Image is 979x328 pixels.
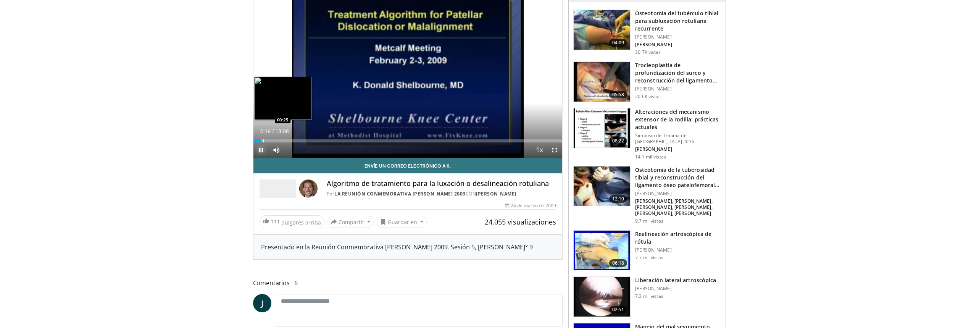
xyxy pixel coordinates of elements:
img: XzOTlMlQSGUnbGTX4xMDoxOjB1O8AjAz_1.150x105_q85_crop-smart_upscale.jpg [574,62,630,102]
font: 7.7 mil vistas [635,254,663,261]
font: [PERSON_NAME] [635,86,672,92]
font: 6 [294,279,298,287]
img: Halbrecht_3.png.150x105_q85_crop-smart_upscale.jpg [574,231,630,270]
font: 30.7K vistas [635,49,661,55]
font: 08:22 [612,137,624,144]
button: Fullscreen [547,142,562,158]
a: 111 pulgares arriba [260,215,324,228]
font: 24 de marzo de 2009 [511,202,556,209]
img: O0cEsGv5RdudyPNn5hMDoxOjB1O5lLKx_1.150x105_q85_crop-smart_upscale.jpg [574,10,630,50]
img: cab769df-a0f6-4752-92da-42e92bb4de9a.150x105_q85_crop-smart_upscale.jpg [574,166,630,206]
font: [PERSON_NAME] [635,146,672,152]
font: [PERSON_NAME] [635,247,672,253]
img: image.jpeg [254,77,311,120]
font: Por [327,191,335,197]
font: Realineación artroscópica de rótula [635,230,711,245]
font: Compartir [339,218,365,226]
font: Osteotomía del tubérculo tibial para subluxación rotuliana recurrente [635,10,718,32]
font: Guardar en [388,218,417,226]
font: pulgares arriba [281,219,321,226]
font: 06:18 [612,260,624,266]
button: Mute [269,142,284,158]
a: J [253,294,271,312]
font: 04:09 [612,39,624,46]
a: 02:51 Liberación lateral artroscópica [PERSON_NAME] 7.3 mil vistas [573,276,721,317]
font: Alteraciones del mecanismo extensor de la rodilla: prácticas actuales [635,108,718,131]
font: 20.6K vistas [635,93,661,100]
font: Osteotomía de la tuberosidad tibial y reconstrucción del ligamento óseo patelofemoral… [635,166,719,189]
font: Trocleoplastia de profundización del surco y reconstrucción del ligamento folicular medial (MPFL) [635,61,717,92]
font: CON [466,191,476,197]
a: [PERSON_NAME] [476,191,516,197]
button: Pause [253,142,269,158]
font: J [261,297,263,309]
font: [PERSON_NAME] [635,285,672,292]
font: Algoritmo de tratamiento para la luxación o desalineación rotuliana [327,179,549,188]
font: 9.7 mil vistas [635,218,663,224]
button: Compartir [327,216,374,228]
font: [PERSON_NAME], [PERSON_NAME], [PERSON_NAME], [PERSON_NAME], [PERSON_NAME], [PERSON_NAME] [635,198,712,217]
font: 05:58 [612,91,624,98]
span: 0:19 [260,128,271,134]
a: 04:09 Osteotomía del tubérculo tibial para subluxación rotuliana recurrente [PERSON_NAME] [PERSON... [573,10,721,55]
font: [PERSON_NAME] [635,41,672,48]
font: 24.055 visualizaciones [485,217,556,226]
span: 13:08 [275,128,289,134]
font: Liberación lateral artroscópica [635,276,716,284]
a: 06:18 Realineación artroscópica de rótula [PERSON_NAME] 7.7 mil vistas [573,230,721,271]
font: 14.7 mil vistas [635,153,666,160]
a: 12:10 Osteotomía de la tuberosidad tibial y reconstrucción del ligamento óseo patelofemoral… [PER... [573,166,721,224]
img: Avatar [299,179,318,198]
a: Envíe un correo electrónico a K. [253,158,563,173]
a: 05:58 Trocleoplastia de profundización del surco y reconstrucción del ligamento folicular medial ... [573,61,721,102]
div: Progress Bar [253,139,563,142]
font: 7.3 mil vistas [635,293,663,299]
a: 08:22 Alteraciones del mecanismo extensor de la rodilla: prácticas actuales Simposio de Trauma de... [573,108,721,160]
button: Guardar en [377,216,427,228]
font: Comentarios [253,279,290,287]
font: Envíe un correo electrónico a K. [365,163,451,168]
font: [PERSON_NAME] [635,34,672,40]
img: c329ce19-05ea-4e12-b583-111b1ee27852.150x105_q85_crop-smart_upscale.jpg [574,108,630,148]
font: 111 [271,218,280,225]
button: Playback Rate [532,142,547,158]
img: Reunión conmemorativa de Metcalf 2009 [260,179,296,198]
span: / [273,128,274,134]
img: 237816_3.png.150x105_q85_crop-smart_upscale.jpg [574,277,630,317]
font: Presentado en la Reunión Conmemorativa [PERSON_NAME] 2009. Sesión 5, [PERSON_NAME]° 9 [261,243,533,251]
a: la Reunión Conmemorativa [PERSON_NAME] 2009 [334,191,466,197]
font: [PERSON_NAME] [635,190,672,197]
font: 02:51 [612,306,624,313]
font: Simposio de Trauma de [GEOGRAPHIC_DATA] 2016 [635,132,694,145]
font: 12:10 [612,196,624,202]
